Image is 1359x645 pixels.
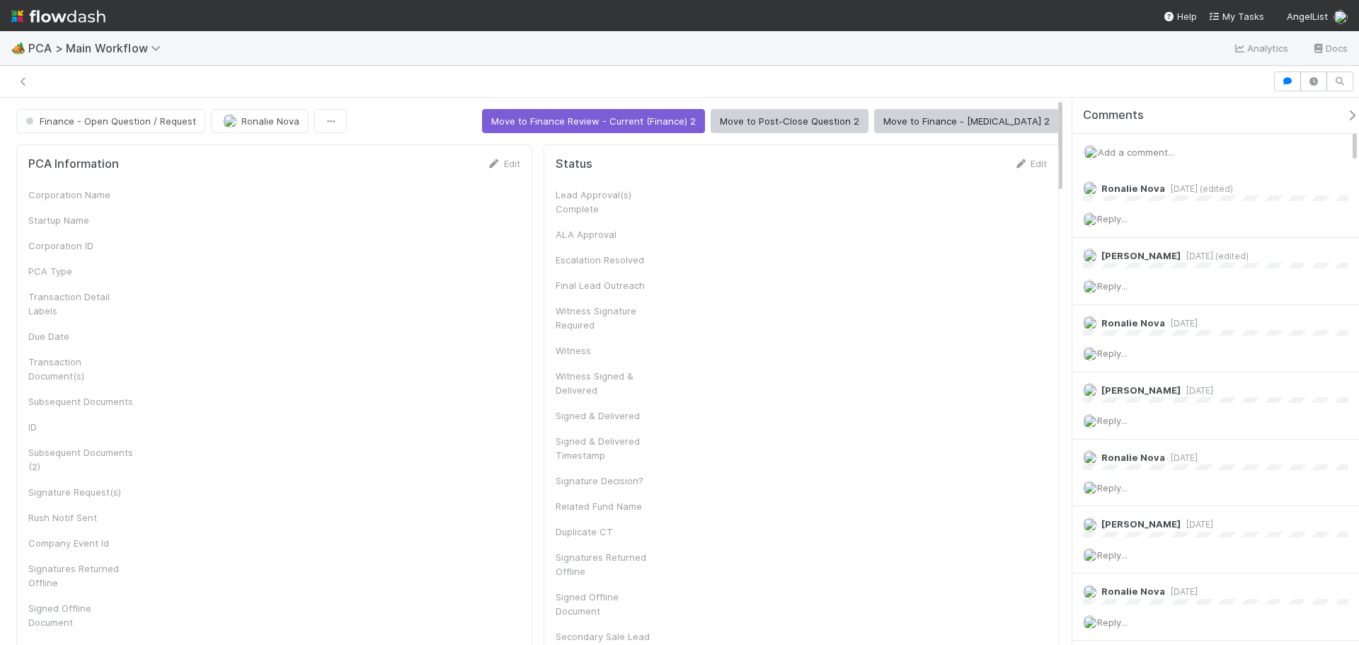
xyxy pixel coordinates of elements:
div: PCA Type [28,264,134,278]
button: Move to Post-Close Question 2 [711,109,868,133]
div: Signatures Returned Offline [556,550,662,578]
button: Move to Finance Review - Current (Finance) 2 [482,109,705,133]
span: 🏕️ [11,42,25,54]
img: avatar_574f8970-b283-40ff-a3d7-26909d9947cc.png [1083,347,1097,361]
img: avatar_b6a6ccf4-6160-40f7-90da-56c3221167ae.png [1083,249,1097,263]
div: Corporation ID [28,239,134,253]
img: avatar_574f8970-b283-40ff-a3d7-26909d9947cc.png [1083,280,1097,294]
span: Reply... [1097,348,1128,359]
div: Signature Decision? [556,474,662,488]
div: Transaction Document(s) [28,355,134,383]
div: Escalation Resolved [556,253,662,267]
span: Reply... [1097,617,1128,628]
h5: PCA Information [28,157,119,171]
span: [DATE] [1181,385,1213,396]
span: Comments [1083,108,1144,122]
div: Signed Offline Document [28,601,134,629]
span: Ronalie Nova [241,115,299,127]
span: [DATE] [1165,586,1198,597]
span: [PERSON_NAME] [1101,250,1181,261]
span: Add a comment... [1098,147,1174,158]
img: logo-inverted-e16ddd16eac7371096b0.svg [11,4,105,28]
span: PCA > Main Workflow [28,41,168,55]
button: Ronalie Nova [211,109,309,133]
button: Finance - Open Question / Request [16,109,205,133]
img: avatar_574f8970-b283-40ff-a3d7-26909d9947cc.png [1083,481,1097,495]
a: My Tasks [1208,9,1264,23]
div: Witness Signed & Delivered [556,369,662,397]
img: avatar_0d9988fd-9a15-4cc7-ad96-88feab9e0fa9.png [1083,585,1097,599]
span: Ronalie Nova [1101,452,1165,463]
button: Move to Finance - [MEDICAL_DATA] 2 [874,109,1059,133]
div: Help [1163,9,1197,23]
span: Reply... [1097,213,1128,224]
span: [PERSON_NAME] [1101,518,1181,530]
div: Duplicate CT [556,525,662,539]
img: avatar_574f8970-b283-40ff-a3d7-26909d9947cc.png [1334,10,1348,24]
div: Signature Request(s) [28,485,134,499]
img: avatar_e1f102a8-6aea-40b1-874c-e2ab2da62ba9.png [1083,518,1097,532]
div: ID [28,420,134,434]
span: AngelList [1287,11,1328,22]
div: Witness Signature Required [556,304,662,332]
div: Startup Name [28,213,134,227]
div: Subsequent Documents (2) [28,445,134,474]
div: Related Fund Name [556,499,662,513]
span: My Tasks [1208,11,1264,22]
div: Signed Offline Document [556,590,662,618]
span: Finance - Open Question / Request [23,115,196,127]
div: ALA Approval [556,227,662,241]
div: Due Date [28,329,134,343]
img: avatar_0d9988fd-9a15-4cc7-ad96-88feab9e0fa9.png [1083,316,1097,330]
span: [PERSON_NAME] [1101,384,1181,396]
a: Analytics [1233,40,1289,57]
span: Reply... [1097,280,1128,292]
img: avatar_574f8970-b283-40ff-a3d7-26909d9947cc.png [1083,548,1097,562]
img: avatar_574f8970-b283-40ff-a3d7-26909d9947cc.png [1083,615,1097,629]
span: Ronalie Nova [1101,586,1165,597]
div: Company Event Id [28,536,134,550]
img: avatar_0d9988fd-9a15-4cc7-ad96-88feab9e0fa9.png [1083,450,1097,464]
span: [DATE] (edited) [1181,251,1249,261]
div: Signed & Delivered [556,409,662,423]
div: Corporation Name [28,188,134,202]
div: Rush Notif Sent [28,510,134,525]
div: Subsequent Documents [28,394,134,409]
span: [DATE] [1165,452,1198,463]
span: Reply... [1097,482,1128,493]
img: avatar_574f8970-b283-40ff-a3d7-26909d9947cc.png [1083,212,1097,227]
span: Ronalie Nova [1101,317,1165,329]
h5: Status [556,157,592,171]
a: Docs [1312,40,1348,57]
div: Final Lead Outreach [556,278,662,292]
div: Signatures Returned Offline [28,561,134,590]
img: avatar_574f8970-b283-40ff-a3d7-26909d9947cc.png [1084,145,1098,159]
span: [DATE] [1165,318,1198,329]
span: [DATE] [1181,519,1213,530]
img: avatar_0d9988fd-9a15-4cc7-ad96-88feab9e0fa9.png [223,114,237,128]
span: Reply... [1097,549,1128,561]
span: [DATE] (edited) [1165,183,1233,194]
span: Reply... [1097,415,1128,426]
img: avatar_0d9988fd-9a15-4cc7-ad96-88feab9e0fa9.png [1083,181,1097,195]
a: Edit [487,158,520,169]
img: avatar_574f8970-b283-40ff-a3d7-26909d9947cc.png [1083,414,1097,428]
div: Witness [556,343,662,358]
span: Ronalie Nova [1101,183,1165,194]
img: avatar_e1f102a8-6aea-40b1-874c-e2ab2da62ba9.png [1083,383,1097,397]
div: Transaction Detail Labels [28,290,134,318]
div: Lead Approval(s) Complete [556,188,662,216]
div: Signed & Delivered Timestamp [556,434,662,462]
a: Edit [1014,158,1047,169]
